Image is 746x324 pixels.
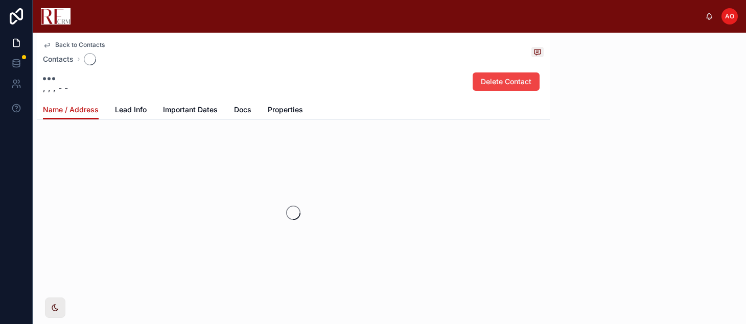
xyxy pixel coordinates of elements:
a: Properties [268,101,303,121]
a: Lead Info [115,101,147,121]
span: Name / Address [43,105,99,115]
a: Important Dates [163,101,218,121]
a: Docs [234,101,251,121]
span: AO [725,12,734,20]
a: Name / Address [43,101,99,120]
span: Delete Contact [481,77,531,87]
a: Back to Contacts [43,41,105,49]
span: Important Dates [163,105,218,115]
span: Back to Contacts [55,41,105,49]
a: Contacts [43,54,74,64]
div: scrollable content [79,14,705,18]
span: , , , - - [43,82,68,94]
span: Docs [234,105,251,115]
span: Properties [268,105,303,115]
img: App logo [41,8,71,24]
span: Lead Info [115,105,147,115]
button: Delete Contact [473,72,540,91]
